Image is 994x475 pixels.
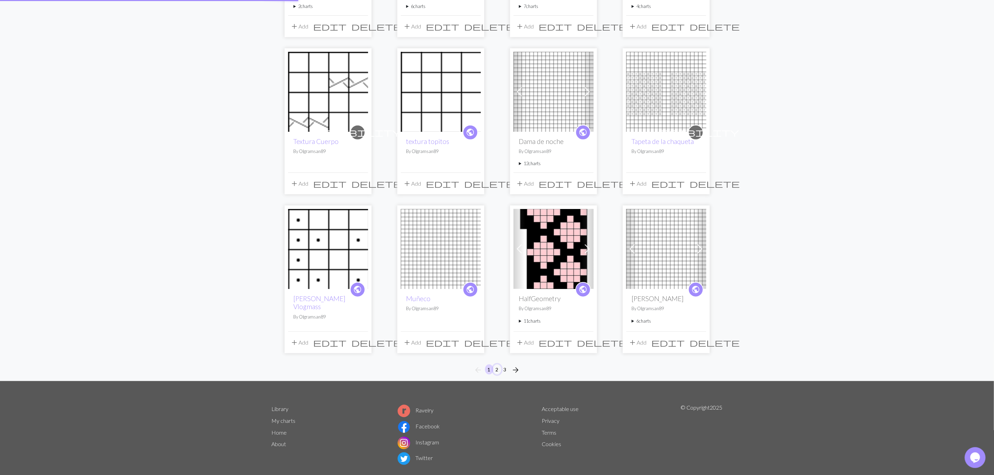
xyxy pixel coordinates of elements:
[514,336,536,349] button: Add
[539,179,572,188] i: Edit
[579,284,587,295] span: public
[350,282,365,297] a: public
[401,88,481,94] a: textura topitos
[288,20,311,33] button: Add
[687,336,742,349] button: Delete
[690,338,740,347] span: delete
[632,295,701,303] h2: [PERSON_NAME]
[514,177,536,190] button: Add
[577,179,627,188] span: delete
[462,336,517,349] button: Delete
[424,20,462,33] button: Edit
[462,177,517,190] button: Delete
[519,137,588,145] h2: Dama de noche
[632,137,694,145] a: Tapeta de la chaqueta
[353,284,362,295] span: public
[288,88,368,94] a: Textura Cuerpo
[426,179,460,188] span: edit
[471,364,523,376] nav: Page navigation
[398,439,439,445] a: Instagram
[509,364,523,376] button: Next
[401,209,481,289] img: Muñeco
[493,364,501,375] button: 2
[649,177,687,190] button: Edit
[652,22,685,31] i: Edit
[688,282,703,297] a: public
[466,283,475,297] i: public
[466,127,475,138] span: public
[649,20,687,33] button: Edit
[626,52,706,132] img: Tapeta de la chaqueta
[406,305,475,312] p: By Olgramsan89
[313,179,347,188] span: edit
[652,338,685,347] i: Edit
[272,405,289,412] a: Library
[398,421,410,433] img: Facebook logo
[352,338,402,347] span: delete
[687,20,742,33] button: Delete
[398,407,434,413] a: Ravelry
[652,179,685,188] i: Edit
[288,177,311,190] button: Add
[577,22,627,31] span: delete
[426,22,460,31] i: Edit
[291,338,299,347] span: add
[462,20,517,33] button: Delete
[575,282,591,297] a: public
[294,148,363,155] p: By Olgramsan89
[485,364,493,375] button: 1
[314,127,401,138] span: visibility
[519,305,588,312] p: By Olgramsan89
[463,125,478,140] a: public
[352,22,402,31] span: delete
[626,245,706,251] a: Gorro Abeto
[691,284,700,295] span: public
[463,282,478,297] a: public
[272,429,287,436] a: Home
[632,305,701,312] p: By Olgramsan89
[398,437,410,449] img: Instagram logo
[288,209,368,289] img: Cuello Vlogmass
[512,365,520,375] span: arrow_forward
[652,338,685,347] span: edit
[516,179,524,188] span: add
[426,338,460,347] span: edit
[626,88,706,94] a: Tapeta de la chaqueta
[426,338,460,347] i: Edit
[652,126,739,139] i: private
[426,179,460,188] i: Edit
[401,20,424,33] button: Add
[579,283,587,297] i: public
[311,20,349,33] button: Edit
[424,177,462,190] button: Edit
[311,177,349,190] button: Edit
[272,441,286,447] a: About
[539,22,572,31] span: edit
[539,338,572,347] i: Edit
[294,314,363,320] p: By Olgramsan89
[652,22,685,31] span: edit
[291,22,299,31] span: add
[464,22,515,31] span: delete
[313,338,347,347] i: Edit
[514,209,594,289] img: HalfGeometry
[272,417,296,424] a: My charts
[313,338,347,347] span: edit
[501,364,509,375] button: 3
[575,336,630,349] button: Delete
[577,338,627,347] span: delete
[349,336,404,349] button: Delete
[690,22,740,31] span: delete
[403,22,412,31] span: add
[965,447,987,468] iframe: chat widget
[542,405,579,412] a: Acceptable use
[539,179,572,188] span: edit
[626,177,649,190] button: Add
[516,338,524,347] span: add
[353,283,362,297] i: public
[626,336,649,349] button: Add
[398,405,410,417] img: Ravelry logo
[536,336,575,349] button: Edit
[575,20,630,33] button: Delete
[426,22,460,31] span: edit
